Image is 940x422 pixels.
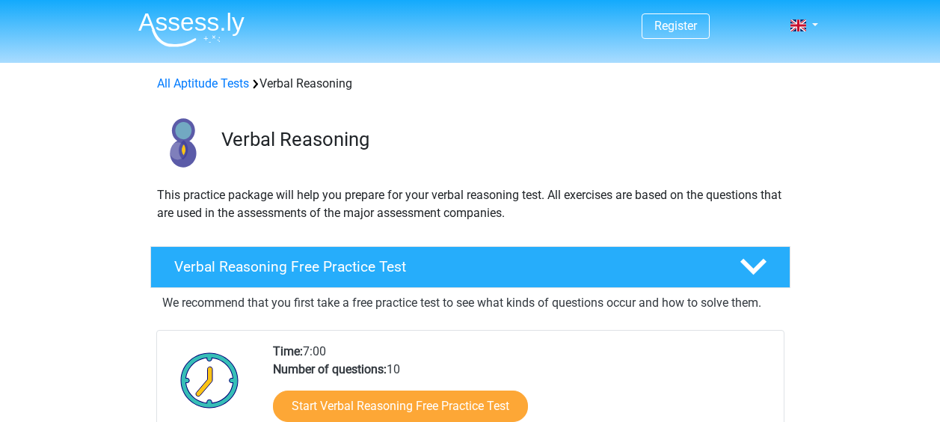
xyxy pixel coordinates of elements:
b: Time: [273,344,303,358]
img: Assessly [138,12,245,47]
a: Verbal Reasoning Free Practice Test [144,246,796,288]
h4: Verbal Reasoning Free Practice Test [174,258,716,275]
p: We recommend that you first take a free practice test to see what kinds of questions occur and ho... [162,294,778,312]
b: Number of questions: [273,362,387,376]
a: Start Verbal Reasoning Free Practice Test [273,391,528,422]
div: Verbal Reasoning [151,75,790,93]
a: All Aptitude Tests [157,76,249,91]
img: Clock [172,343,248,418]
img: verbal reasoning [151,111,215,174]
p: This practice package will help you prepare for your verbal reasoning test. All exercises are bas... [157,186,784,222]
h3: Verbal Reasoning [221,128,778,151]
a: Register [654,19,697,33]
